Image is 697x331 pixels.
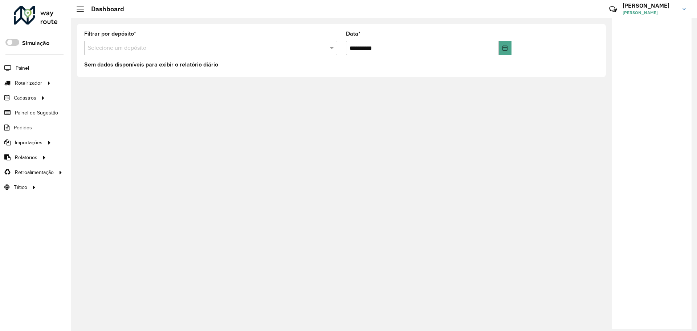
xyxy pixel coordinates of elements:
[84,60,218,69] label: Sem dados disponíveis para exibir o relatório diário
[15,79,42,87] span: Roteirizador
[16,64,29,72] span: Painel
[14,124,32,132] span: Pedidos
[15,169,54,176] span: Retroalimentação
[623,2,677,9] h3: [PERSON_NAME]
[15,139,42,146] span: Importações
[623,9,677,16] span: [PERSON_NAME]
[84,5,124,13] h2: Dashboard
[14,94,36,102] span: Cadastros
[15,154,37,161] span: Relatórios
[605,1,621,17] a: Contato Rápido
[346,29,360,38] label: Data
[14,183,27,191] span: Tático
[22,39,49,48] label: Simulação
[84,29,136,38] label: Filtrar por depósito
[15,109,58,117] span: Painel de Sugestão
[499,41,511,55] button: Choose Date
